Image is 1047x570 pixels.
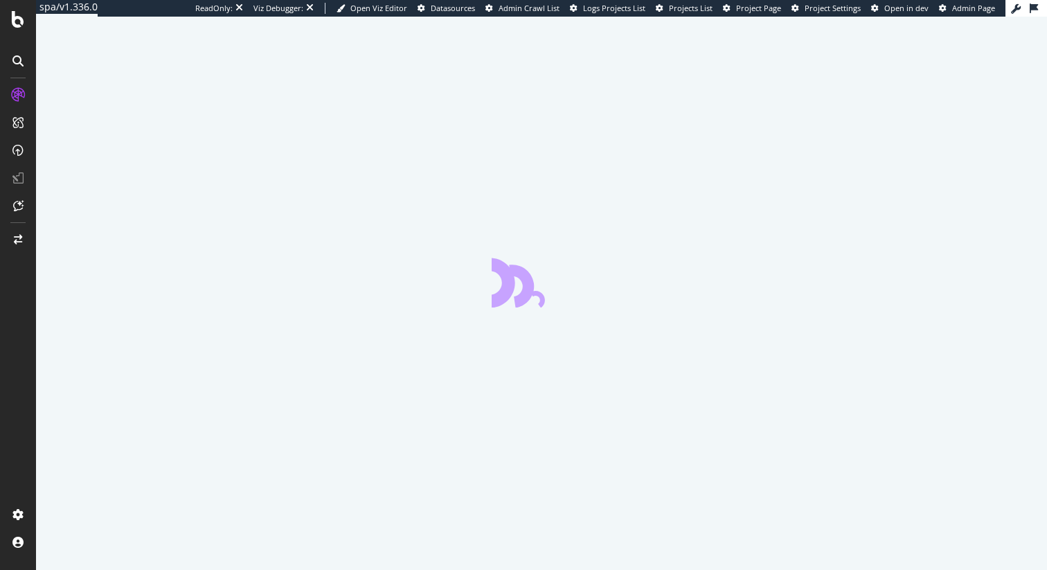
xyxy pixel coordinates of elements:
[195,3,233,14] div: ReadOnly:
[871,3,929,14] a: Open in dev
[418,3,475,14] a: Datasources
[939,3,995,14] a: Admin Page
[350,3,407,13] span: Open Viz Editor
[253,3,303,14] div: Viz Debugger:
[723,3,781,14] a: Project Page
[492,258,591,308] div: animation
[431,3,475,13] span: Datasources
[736,3,781,13] span: Project Page
[805,3,861,13] span: Project Settings
[669,3,713,13] span: Projects List
[791,3,861,14] a: Project Settings
[499,3,560,13] span: Admin Crawl List
[485,3,560,14] a: Admin Crawl List
[952,3,995,13] span: Admin Page
[884,3,929,13] span: Open in dev
[583,3,645,13] span: Logs Projects List
[656,3,713,14] a: Projects List
[570,3,645,14] a: Logs Projects List
[337,3,407,14] a: Open Viz Editor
